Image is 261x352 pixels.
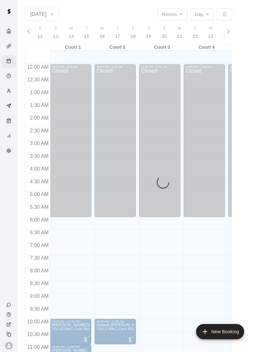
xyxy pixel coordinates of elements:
div: Closed [186,68,223,219]
span: 8:00 AM [28,268,50,273]
div: 12:00 AM – 6:00 AM [186,65,223,68]
p: 23 [208,33,214,40]
p: 12 [38,33,43,40]
button: S19 [141,24,157,42]
span: 6:00 AM [28,217,50,222]
span: 7:30 AM [28,255,50,261]
div: Copy public page link [1,329,18,339]
span: 5:30 AM [28,204,50,210]
p: 18 [130,33,136,40]
div: Closed [52,68,89,219]
div: Closed [96,68,134,219]
p: 15 [84,33,89,40]
span: 6:30 AM [28,230,50,235]
button: S13 [48,24,64,42]
div: 10:00 AM – 11:00 AM: Jo’Lon Clark [50,319,91,344]
div: 12:00 AM – 6:00 AM [52,65,89,68]
div: Court 4 [184,45,229,51]
div: 12:00 AM – 6:00 AM [141,65,179,68]
span: 2:00 AM [28,115,50,121]
span: W [100,25,104,32]
span: VOLLEYBALL Court Rental (Everyday After 3 pm and All Day Weekends) [96,327,207,331]
div: 10:00 AM – 11:00 AM: Ireland Garber [95,319,136,344]
span: S [163,25,166,32]
div: 10:00 AM – 11:00 AM [96,320,134,323]
span: 10:00 AM [25,319,50,324]
div: Closed [141,68,179,219]
div: 10:00 AM – 11:00 AM [52,320,89,323]
button: S20 [157,24,172,42]
a: Visit help center [1,310,18,320]
p: 16 [100,33,105,40]
p: 24 [223,33,229,40]
p: 13 [53,33,59,40]
button: add [196,324,244,339]
a: Contact Us [1,300,18,310]
span: T [86,25,88,32]
div: Court 1 [51,45,95,51]
div: Court 2 [95,45,140,51]
span: 8:30 AM [28,281,50,286]
span: T [194,25,197,32]
span: M [178,25,181,32]
span: 9:00 AM [28,293,50,299]
button: M14 [63,24,79,42]
span: 1:30 AM [28,102,50,108]
div: 12:00 AM – 6:00 AM: Closed [184,64,225,217]
a: View public page [1,320,18,329]
span: 9:30 AM [28,306,50,312]
button: W16 [95,24,110,42]
span: T [116,25,119,32]
span: 11:00 AM [25,344,50,350]
button: T17 [110,24,126,42]
div: 12:00 AM – 6:00 AM: Closed [95,64,136,217]
button: M21 [172,24,187,42]
span: 5:00 AM [28,192,50,197]
p: 20 [162,33,167,40]
span: S [39,25,41,32]
button: 24 [218,24,234,42]
p: 19 [146,33,152,40]
div: Court 3 [140,45,184,51]
span: 12:00 AM [25,64,50,70]
img: Swift logo [3,5,15,18]
div: 12:00 AM – 6:00 AM: Closed [139,64,180,217]
span: F [132,25,135,32]
span: S [54,25,57,32]
p: 21 [177,33,182,40]
button: T15 [79,24,95,42]
span: 4:00 AM [28,166,50,172]
span: M [70,25,73,32]
span: 7:00 AM [28,243,50,248]
span: All customers have paid [82,336,89,343]
span: 3:30 AM [28,153,50,159]
span: All customers have paid [127,336,133,343]
span: 10:30 AM [25,332,50,337]
span: VOLLEYBALL Court Rental (Everyday After 3 pm and All Day Weekends) [52,327,162,331]
span: 4:30 AM [28,179,50,184]
span: 3:00 AM [28,141,50,146]
button: S12 [32,24,48,42]
div: 12:00 AM – 6:00 AM: Closed [50,64,91,217]
p: 22 [193,33,198,40]
span: 1:00 AM [28,90,50,95]
button: T22 [187,24,203,42]
span: 2:30 AM [28,128,50,133]
button: W23 [203,24,219,42]
span: W [209,25,213,32]
div: 12:00 AM – 6:00 AM [96,65,134,68]
p: 17 [115,33,121,40]
span: S [147,25,150,32]
div: 11:00 AM – 12:00 PM [52,345,89,348]
p: 14 [68,33,74,40]
span: 12:30 AM [25,77,50,82]
button: F18 [125,24,141,42]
